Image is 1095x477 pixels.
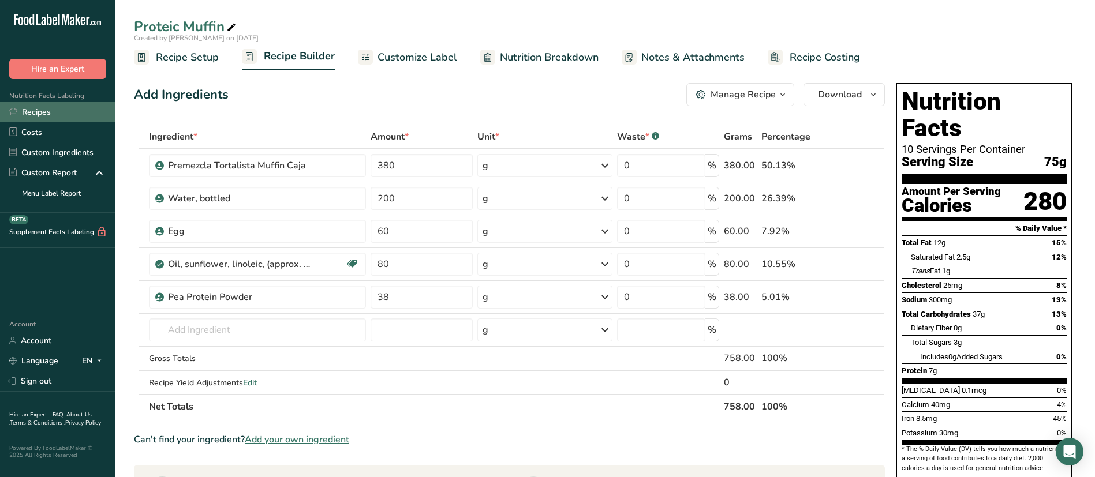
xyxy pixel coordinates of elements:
[902,197,1001,214] div: Calories
[911,324,952,332] span: Dietary Fiber
[9,215,28,224] div: BETA
[942,266,950,275] span: 1g
[134,16,238,37] div: Proteic Muffin
[724,290,757,304] div: 38.00
[168,159,312,172] div: Premezcla Tortalista Muffin Caja
[902,221,1067,235] section: % Daily Value *
[10,419,65,427] a: Terms & Conditions .
[134,33,259,43] span: Created by [PERSON_NAME] on [DATE]
[902,366,927,375] span: Protein
[1056,281,1067,290] span: 8%
[149,130,197,144] span: Ingredient
[9,167,77,179] div: Custom Report
[156,50,219,65] span: Recipe Setup
[724,375,757,389] div: 0
[804,83,885,106] button: Download
[954,324,962,332] span: 0g
[724,257,757,271] div: 80.00
[371,130,409,144] span: Amount
[761,351,830,365] div: 100%
[477,130,499,144] span: Unit
[147,394,722,418] th: Net Totals
[686,83,794,106] button: Manage Recipe
[65,419,101,427] a: Privacy Policy
[943,281,962,290] span: 25mg
[480,44,599,70] a: Nutrition Breakdown
[1052,238,1067,247] span: 15%
[134,44,219,70] a: Recipe Setup
[916,414,937,423] span: 8.5mg
[818,88,862,102] span: Download
[1056,352,1067,361] span: 0%
[939,429,958,437] span: 30mg
[902,88,1067,141] h1: Nutrition Facts
[1057,386,1067,395] span: 0%
[911,253,955,261] span: Saturated Fat
[929,295,952,304] span: 300mg
[245,433,349,446] span: Add your own ingredient
[1057,400,1067,409] span: 4%
[149,352,366,365] div: Gross Totals
[483,290,488,304] div: g
[1052,253,1067,261] span: 12%
[711,88,776,102] div: Manage Recipe
[722,394,759,418] th: 758.00
[9,351,58,371] a: Language
[724,224,757,238] div: 60.00
[82,354,106,368] div: EN
[9,411,92,427] a: About Us .
[933,238,945,247] span: 12g
[902,414,914,423] span: Iron
[168,224,312,238] div: Egg
[902,445,1067,473] section: * The % Daily Value (DV) tells you how much a nutrient in a serving of food contributes to a dail...
[954,338,962,347] span: 3g
[902,281,941,290] span: Cholesterol
[53,411,66,419] a: FAQ .
[149,318,366,341] input: Add Ingredient
[931,400,950,409] span: 40mg
[902,295,927,304] span: Sodium
[1056,324,1067,332] span: 0%
[641,50,745,65] span: Notes & Attachments
[761,224,830,238] div: 7.92%
[483,191,488,205] div: g
[724,159,757,172] div: 380.00
[902,144,1067,155] div: 10 Servings Per Container
[1023,186,1067,217] div: 280
[243,377,257,388] span: Edit
[902,238,932,247] span: Total Fat
[911,338,952,347] span: Total Sugars
[761,257,830,271] div: 10.55%
[902,400,929,409] span: Calcium
[948,352,956,361] span: 0g
[761,290,830,304] div: 5.01%
[483,159,488,172] div: g
[9,59,106,79] button: Hire an Expert
[1052,310,1067,318] span: 13%
[1057,429,1067,437] span: 0%
[761,130,810,144] span: Percentage
[724,191,757,205] div: 200.00
[358,44,457,70] a: Customize Label
[9,411,50,419] a: Hire an Expert .
[929,366,937,375] span: 7g
[500,50,599,65] span: Nutrition Breakdown
[1052,295,1067,304] span: 13%
[790,50,860,65] span: Recipe Costing
[483,257,488,271] div: g
[168,191,312,205] div: Water, bottled
[378,50,457,65] span: Customize Label
[973,310,985,318] span: 37g
[168,290,312,304] div: Pea Protein Powder
[1044,155,1067,170] span: 75g
[902,310,971,318] span: Total Carbohydrates
[761,159,830,172] div: 50.13%
[168,257,312,271] div: Oil, sunflower, linoleic, (approx. 65%)
[9,445,106,459] div: Powered By FoodLabelMaker © 2025 All Rights Reserved
[1053,414,1067,423] span: 45%
[483,224,488,238] div: g
[902,186,1001,197] div: Amount Per Serving
[724,351,757,365] div: 758.00
[902,386,960,395] span: [MEDICAL_DATA]
[134,85,229,104] div: Add Ingredients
